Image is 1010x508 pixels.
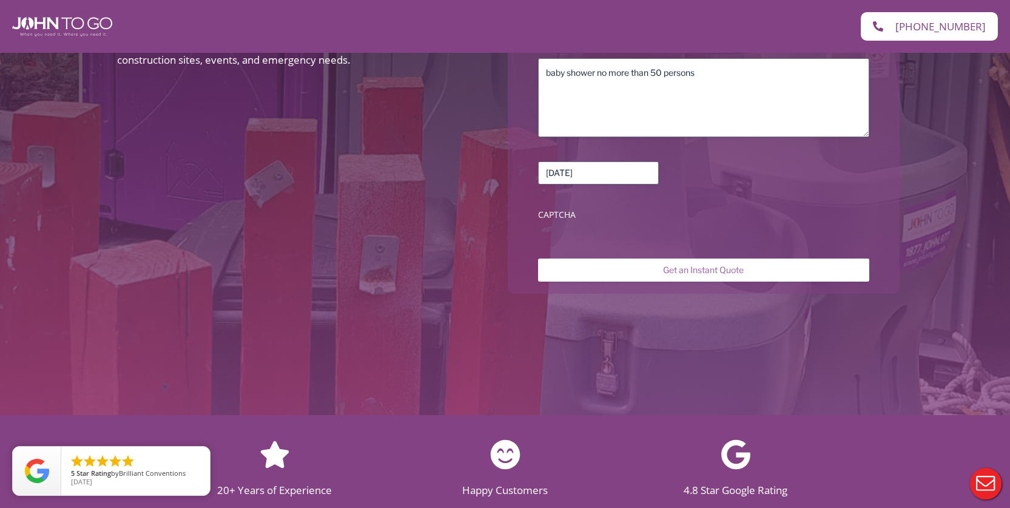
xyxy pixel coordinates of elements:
[538,161,659,185] input: Rental Start Date
[633,485,839,495] h2: 4.8 Star Google Rating
[82,454,97,469] li: 
[895,21,986,32] span: [PHONE_NUMBER]
[108,454,123,469] li: 
[95,454,110,469] li: 
[538,209,869,221] label: CAPTCHA
[538,259,869,282] input: Get an Instant Quote
[12,17,112,36] img: John To Go
[402,485,608,495] h2: Happy Customers
[25,459,49,483] img: Review Rating
[961,459,1010,508] button: Live Chat
[121,454,135,469] li: 
[172,485,378,495] h2: 20+ Years of Experience
[861,12,998,41] a: [PHONE_NUMBER]
[71,477,92,486] span: [DATE]
[70,454,84,469] li: 
[76,469,111,478] span: Star Rating
[71,469,75,478] span: 5
[119,469,186,478] span: Brilliant Conventions
[71,470,200,478] span: by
